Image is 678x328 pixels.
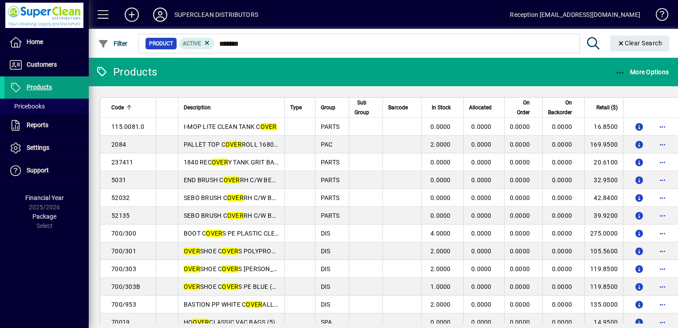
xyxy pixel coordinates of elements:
em: OVER [260,123,277,130]
span: 0.0000 [430,159,451,166]
em: OVER [184,265,200,272]
td: 119.8500 [584,260,623,278]
span: BASTION PP WHITE C ALLS - MED (50) [184,301,309,308]
button: More options [655,297,670,312]
em: OVER [206,230,222,237]
span: Settings [27,144,49,151]
button: More options [655,244,670,258]
span: PARTS [321,212,339,219]
span: 70019 [111,319,130,326]
button: More options [655,208,670,223]
span: DIS [321,265,331,272]
span: Financial Year [25,194,64,201]
span: 0.0000 [471,230,492,237]
span: 0.0000 [552,283,572,290]
span: 2084 [111,141,126,148]
button: More options [655,137,670,152]
span: 0.0000 [552,176,572,184]
span: 0.0000 [471,159,492,166]
span: 0.0000 [552,265,572,272]
span: 0.0000 [471,141,492,148]
span: 115.0081.0 [111,123,145,130]
span: 2.0000 [430,141,451,148]
a: Reports [4,114,89,136]
span: Home [27,38,43,45]
button: Clear [610,36,670,52]
span: 0.0000 [471,283,492,290]
td: 105.5600 [584,242,623,260]
span: Retail ($) [596,103,618,112]
span: 0.0000 [510,301,530,308]
span: BOOT C S PE PLASTIC CLEAR (1000) [184,230,304,237]
a: Customers [4,54,89,76]
em: OVER [222,248,238,255]
td: 20.6100 [584,153,623,171]
span: 700/303B [111,283,140,290]
span: 0.0000 [430,319,451,326]
span: 0.0000 [471,212,492,219]
button: More options [655,155,670,169]
em: OVER [184,283,200,290]
td: 42.8400 [584,189,623,207]
span: PARTS [321,194,339,201]
button: Profile [146,7,174,23]
a: Knowledge Base [649,2,667,31]
span: PARTS [321,176,339,184]
div: Group [321,103,343,112]
span: SHOE C S POLYPROP BLUE (1000) [184,248,313,255]
span: 1.0000 [430,283,451,290]
span: 0.0000 [510,141,530,148]
span: DIS [321,230,331,237]
span: I-MOP LITE CLEAN TANK C [184,123,277,130]
span: Allocated [469,103,492,112]
span: 0.0000 [552,212,572,219]
div: Type [290,103,310,112]
span: 0.0000 [552,319,572,326]
div: On Backorder [548,98,580,117]
span: Package [32,213,56,220]
td: 16.8500 [584,118,623,136]
span: SHOE C S PE BLUE (2000) [184,283,289,290]
div: Reception [EMAIL_ADDRESS][DOMAIN_NAME] [510,8,640,22]
span: Filter [98,40,128,47]
button: More options [655,262,670,276]
span: 1840 REC Y TANK GRIT BASKET [184,159,290,166]
span: Customers [27,61,57,68]
span: PAC [321,141,333,148]
span: 700/953 [111,301,136,308]
span: Pricebooks [9,103,45,110]
span: 0.0000 [510,283,530,290]
a: Home [4,31,89,53]
span: 700/301 [111,248,136,255]
button: Filter [96,36,130,52]
span: 0.0000 [471,194,492,201]
span: 5031 [111,176,126,184]
em: OVER [227,212,244,219]
td: 119.8500 [584,278,623,296]
span: Description [184,103,211,112]
span: 700/300 [111,230,136,237]
em: OVER [193,319,209,326]
span: Clear Search [617,40,662,47]
mat-chip: Activation Status: Active [179,38,215,49]
span: 52032 [111,194,130,201]
button: Add [118,7,146,23]
span: Products [27,84,52,91]
td: 275.0000 [584,224,623,242]
span: 0.0000 [430,176,451,184]
em: OVER [212,159,228,166]
span: PARTS [321,123,339,130]
span: On Backorder [548,98,572,117]
div: Sub Group [355,98,377,117]
div: Barcode [388,103,416,112]
span: 0.0000 [510,194,530,201]
button: More options [655,226,670,240]
a: Support [4,160,89,182]
em: OVER [222,265,238,272]
td: 39.9200 [584,207,623,224]
span: 700/303 [111,265,136,272]
span: SPA [321,319,332,326]
span: Sub Group [355,98,369,117]
span: Barcode [388,103,408,112]
span: Support [27,167,49,174]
